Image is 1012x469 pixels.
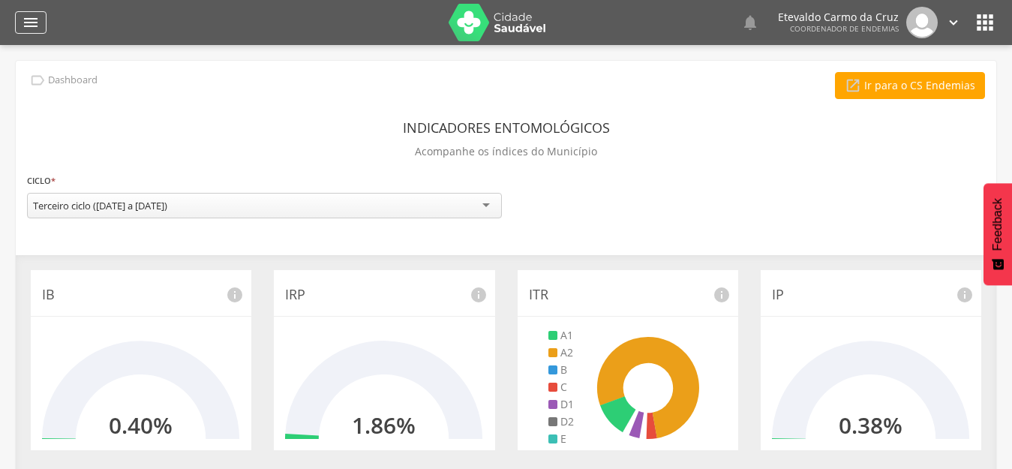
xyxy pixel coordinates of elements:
a:  [15,11,47,34]
a: Ir para o CS Endemias [835,72,985,99]
i:  [29,72,46,89]
p: Acompanhe os índices do Município [415,141,597,162]
p: Dashboard [48,74,98,86]
i: info [713,286,731,304]
li: E [548,431,574,446]
a:  [741,7,759,38]
label: Ciclo [27,173,56,189]
li: C [548,380,574,395]
div: Terceiro ciclo ([DATE] a [DATE]) [33,199,167,212]
li: A2 [548,345,574,360]
span: Coordenador de Endemias [790,23,899,34]
p: Etevaldo Carmo da Cruz [778,12,899,23]
header: Indicadores Entomológicos [403,114,610,141]
h2: 0.40% [109,413,173,437]
p: IRP [285,285,483,305]
a:  [945,7,962,38]
button: Feedback - Mostrar pesquisa [983,183,1012,285]
h2: 1.86% [352,413,416,437]
li: D1 [548,397,574,412]
i:  [741,14,759,32]
i:  [945,14,962,31]
i: info [226,286,244,304]
i:  [973,11,997,35]
span: Feedback [991,198,1004,251]
li: A1 [548,328,574,343]
i:  [845,77,861,94]
i:  [22,14,40,32]
i: info [470,286,488,304]
li: D2 [548,414,574,429]
p: IP [772,285,970,305]
h2: 0.38% [839,413,902,437]
li: B [548,362,574,377]
p: ITR [529,285,727,305]
i: info [956,286,974,304]
p: IB [42,285,240,305]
